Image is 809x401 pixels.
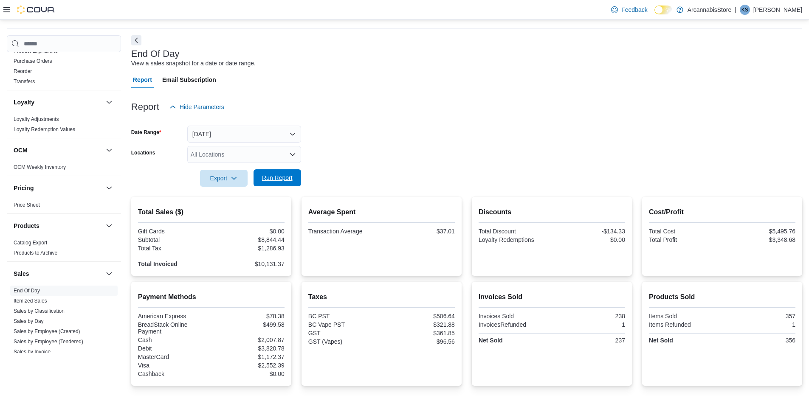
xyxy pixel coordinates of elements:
[649,207,795,217] h2: Cost/Profit
[166,98,228,115] button: Hide Parameters
[7,238,121,261] div: Products
[479,207,625,217] h2: Discounts
[138,292,285,302] h2: Payment Methods
[200,170,248,187] button: Export
[138,236,210,243] div: Subtotal
[14,68,32,74] a: Reorder
[104,183,114,193] button: Pricing
[553,236,625,243] div: $0.00
[7,114,121,138] div: Loyalty
[14,269,29,278] h3: Sales
[14,146,102,154] button: OCM
[104,97,114,107] button: Loyalty
[649,292,795,302] h2: Products Sold
[138,370,210,377] div: Cashback
[608,1,651,18] a: Feedback
[308,207,455,217] h2: Average Spent
[14,298,47,304] a: Itemized Sales
[14,98,34,107] h3: Loyalty
[479,228,550,235] div: Total Discount
[383,321,455,328] div: $321.88
[131,59,256,68] div: View a sales snapshot for a date or date range.
[14,164,66,170] a: OCM Weekly Inventory
[213,321,285,328] div: $499.58
[138,337,210,343] div: Cash
[138,353,210,360] div: MasterCard
[213,345,285,352] div: $3,820.78
[553,313,625,320] div: 238
[213,236,285,243] div: $8,844.44
[14,202,40,208] a: Price Sheet
[104,269,114,279] button: Sales
[724,228,795,235] div: $5,495.76
[479,236,550,243] div: Loyalty Redemptions
[479,321,550,328] div: InvoicesRefunded
[308,228,380,235] div: Transaction Average
[553,337,625,344] div: 237
[14,338,83,345] span: Sales by Employee (Tendered)
[621,6,647,14] span: Feedback
[138,228,210,235] div: Gift Cards
[649,236,721,243] div: Total Profit
[479,313,550,320] div: Invoices Sold
[308,292,455,302] h2: Taxes
[724,321,795,328] div: 1
[131,102,159,112] h3: Report
[180,103,224,111] span: Hide Parameters
[383,228,455,235] div: $37.01
[138,261,178,267] strong: Total Invoiced
[649,337,673,344] strong: Net Sold
[649,313,721,320] div: Items Sold
[133,71,152,88] span: Report
[131,35,141,45] button: Next
[289,151,296,158] button: Open list of options
[553,228,625,235] div: -$134.33
[14,68,32,75] span: Reorder
[553,321,625,328] div: 1
[14,164,66,171] span: OCM Weekly Inventory
[14,318,44,324] a: Sales by Day
[753,5,802,15] p: [PERSON_NAME]
[308,321,380,328] div: BC Vape PST
[14,308,65,314] a: Sales by Classification
[14,58,52,64] a: Purchase Orders
[735,5,736,15] p: |
[14,269,102,278] button: Sales
[14,240,47,246] a: Catalog Export
[724,313,795,320] div: 357
[14,146,28,154] h3: OCM
[688,5,732,15] p: ArcannabisStore
[254,169,301,186] button: Run Report
[14,318,44,325] span: Sales by Day
[308,338,380,345] div: GST (Vapes)
[262,174,293,182] span: Run Report
[14,222,39,230] h3: Products
[14,250,57,256] a: Products to Archive
[14,58,52,64] span: Purchase Orders
[14,287,40,294] span: End Of Day
[131,129,161,136] label: Date Range
[131,149,155,156] label: Locations
[213,313,285,320] div: $78.38
[14,222,102,230] button: Products
[14,126,75,132] a: Loyalty Redemption Values
[383,330,455,337] div: $361.85
[14,184,34,192] h3: Pricing
[14,328,80,335] span: Sales by Employee (Created)
[14,116,59,123] span: Loyalty Adjustments
[138,321,210,335] div: BreadStack Online Payment
[14,239,47,246] span: Catalog Export
[654,6,672,14] input: Dark Mode
[479,292,625,302] h2: Invoices Sold
[213,353,285,360] div: $1,172.37
[14,79,35,84] a: Transfers
[654,14,655,15] span: Dark Mode
[724,337,795,344] div: 356
[14,184,102,192] button: Pricing
[7,162,121,176] div: OCM
[14,348,51,355] span: Sales by Invoice
[7,200,121,213] div: Pricing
